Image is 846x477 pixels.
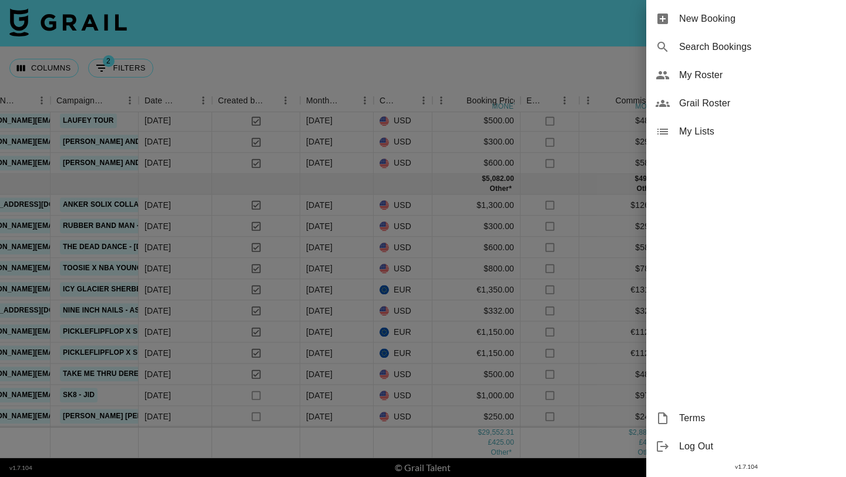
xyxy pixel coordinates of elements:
[646,432,846,461] div: Log Out
[679,40,837,54] span: Search Bookings
[646,33,846,61] div: Search Bookings
[679,96,837,110] span: Grail Roster
[646,117,846,146] div: My Lists
[679,68,837,82] span: My Roster
[679,439,837,454] span: Log Out
[679,411,837,425] span: Terms
[646,461,846,473] div: v 1.7.104
[646,5,846,33] div: New Booking
[646,61,846,89] div: My Roster
[679,125,837,139] span: My Lists
[646,89,846,117] div: Grail Roster
[646,404,846,432] div: Terms
[679,12,837,26] span: New Booking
